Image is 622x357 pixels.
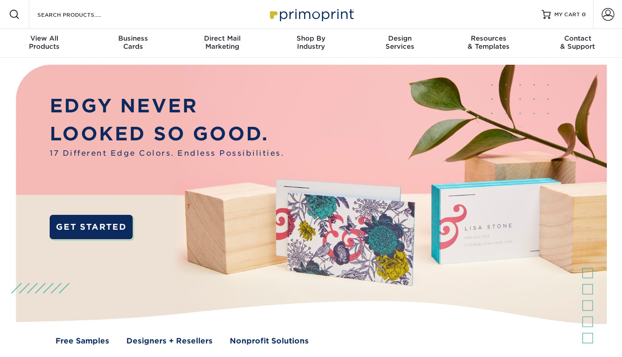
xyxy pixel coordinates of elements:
img: Primoprint [266,5,356,24]
span: Resources [444,34,533,42]
a: Resources& Templates [444,29,533,58]
p: LOOKED SO GOOD. [50,120,284,148]
span: 17 Different Edge Colors. Endless Possibilities. [50,148,284,159]
span: Business [89,34,178,42]
a: Designers + Resellers [126,335,213,347]
span: 0 [582,11,586,18]
a: DesignServices [355,29,444,58]
a: GET STARTED [50,215,133,239]
div: Industry [267,34,356,51]
span: Contact [533,34,622,42]
input: SEARCH PRODUCTS..... [37,9,125,20]
span: Design [355,34,444,42]
a: Nonprofit Solutions [230,335,309,347]
a: Free Samples [56,335,109,347]
span: Shop By [267,34,356,42]
span: Direct Mail [178,34,267,42]
a: Contact& Support [533,29,622,58]
div: Cards [89,34,178,51]
span: MY CART [554,11,580,19]
div: & Templates [444,34,533,51]
a: Shop ByIndustry [267,29,356,58]
div: & Support [533,34,622,51]
div: Services [355,34,444,51]
a: BusinessCards [89,29,178,58]
a: Direct MailMarketing [178,29,267,58]
div: Marketing [178,34,267,51]
p: EDGY NEVER [50,92,284,120]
